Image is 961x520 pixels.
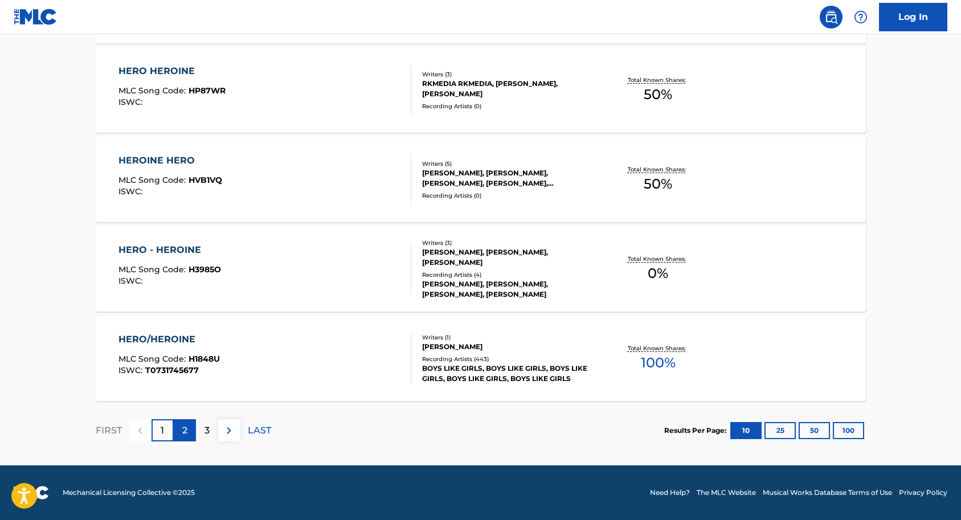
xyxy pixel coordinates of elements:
[189,264,221,275] span: H3985O
[96,137,866,222] a: HEROINE HEROMLC Song Code:HVB1VQISWC:Writers (5)[PERSON_NAME], [PERSON_NAME], [PERSON_NAME], [PER...
[664,425,729,436] p: Results Per Page:
[854,10,868,24] img: help
[222,424,236,437] img: right
[96,316,866,401] a: HERO/HEROINEMLC Song Code:H1848UISWC:T0731745677Writers (1)[PERSON_NAME]Recording Artists (443)BO...
[422,159,594,168] div: Writers ( 5 )
[63,488,195,498] span: Mechanical Licensing Collective © 2025
[118,333,220,346] div: HERO/HEROINE
[145,365,199,375] span: T0731745677
[422,363,594,384] div: BOYS LIKE GIRLS, BOYS LIKE GIRLS, BOYS LIKE GIRLS, BOYS LIKE GIRLS, BOYS LIKE GIRLS
[422,279,594,300] div: [PERSON_NAME], [PERSON_NAME], [PERSON_NAME], [PERSON_NAME]
[799,422,830,439] button: 50
[849,6,872,28] div: Help
[118,175,189,185] span: MLC Song Code :
[96,424,122,437] p: FIRST
[118,276,145,286] span: ISWC :
[628,255,689,263] p: Total Known Shares:
[628,344,689,353] p: Total Known Shares:
[14,486,49,499] img: logo
[422,342,594,352] div: [PERSON_NAME]
[422,333,594,342] div: Writers ( 1 )
[118,354,189,364] span: MLC Song Code :
[730,422,762,439] button: 10
[118,264,189,275] span: MLC Song Code :
[248,424,271,437] p: LAST
[824,10,838,24] img: search
[644,174,672,194] span: 50 %
[96,47,866,133] a: HERO HEROINEMLC Song Code:HP87WRISWC:Writers (3)RKMEDIA RKMEDIA, [PERSON_NAME], [PERSON_NAME]Reco...
[422,102,594,110] div: Recording Artists ( 0 )
[118,243,221,257] div: HERO - HEROINE
[118,154,222,167] div: HEROINE HERO
[899,488,947,498] a: Privacy Policy
[189,175,222,185] span: HVB1VQ
[648,263,668,284] span: 0 %
[422,168,594,189] div: [PERSON_NAME], [PERSON_NAME], [PERSON_NAME], [PERSON_NAME], [PERSON_NAME]
[14,9,58,25] img: MLC Logo
[833,422,864,439] button: 100
[628,165,689,174] p: Total Known Shares:
[650,488,690,498] a: Need Help?
[422,239,594,247] div: Writers ( 3 )
[904,465,961,520] iframe: Chat Widget
[764,422,796,439] button: 25
[422,355,594,363] div: Recording Artists ( 443 )
[118,186,145,196] span: ISWC :
[189,85,226,96] span: HP87WR
[118,85,189,96] span: MLC Song Code :
[422,79,594,99] div: RKMEDIA RKMEDIA, [PERSON_NAME], [PERSON_NAME]
[422,70,594,79] div: Writers ( 3 )
[879,3,947,31] a: Log In
[118,64,226,78] div: HERO HEROINE
[422,191,594,200] div: Recording Artists ( 0 )
[205,424,210,437] p: 3
[820,6,843,28] a: Public Search
[182,424,187,437] p: 2
[697,488,756,498] a: The MLC Website
[763,488,892,498] a: Musical Works Database Terms of Use
[644,84,672,105] span: 50 %
[422,271,594,279] div: Recording Artists ( 4 )
[189,354,220,364] span: H1848U
[422,247,594,268] div: [PERSON_NAME], [PERSON_NAME], [PERSON_NAME]
[96,226,866,312] a: HERO - HEROINEMLC Song Code:H3985OISWC:Writers (3)[PERSON_NAME], [PERSON_NAME], [PERSON_NAME]Reco...
[118,365,145,375] span: ISWC :
[161,424,164,437] p: 1
[628,76,689,84] p: Total Known Shares:
[641,353,676,373] span: 100 %
[118,97,145,107] span: ISWC :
